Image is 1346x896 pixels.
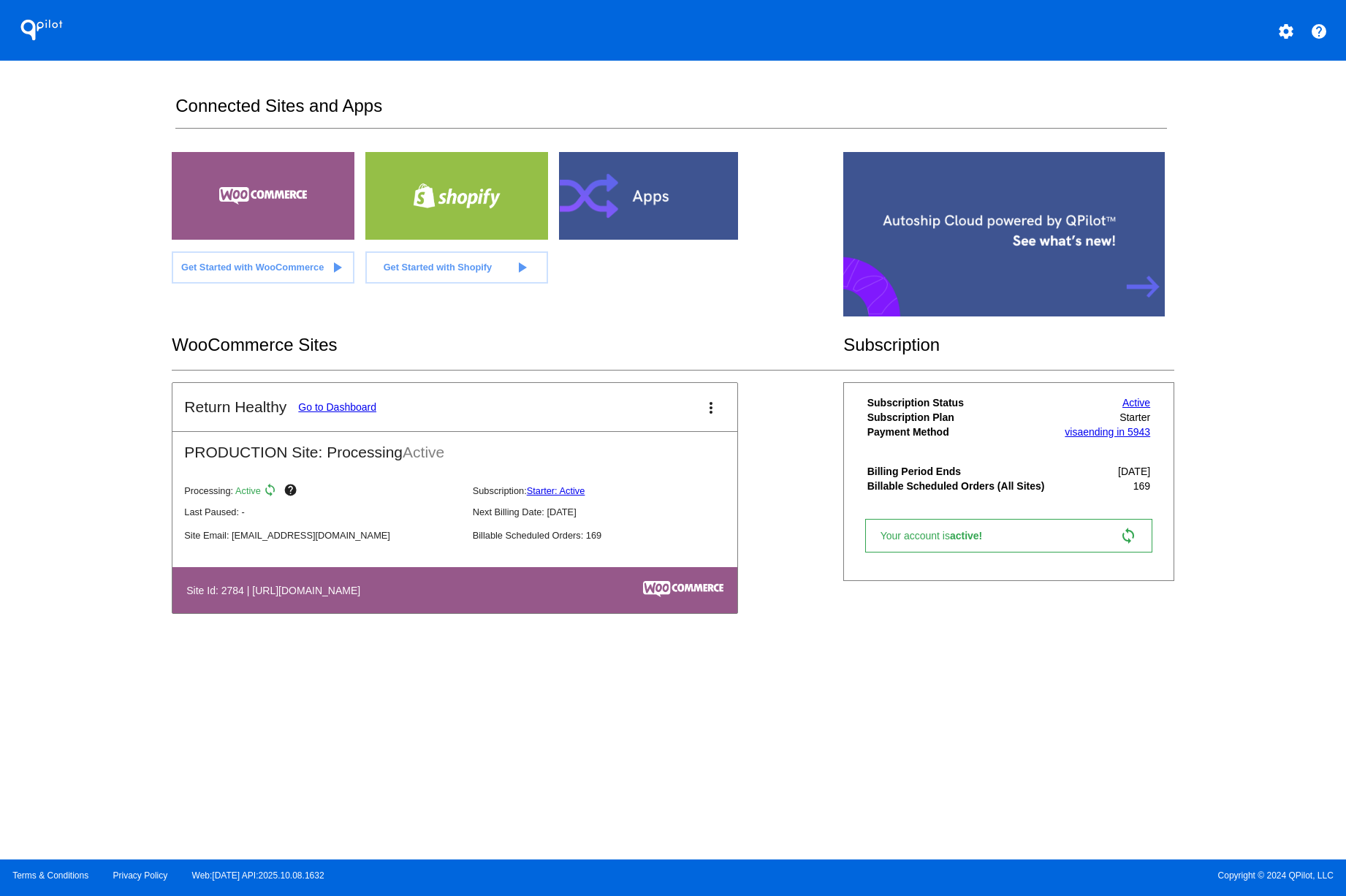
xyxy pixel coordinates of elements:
a: Terms & Conditions [12,870,88,881]
a: Starter: Active [527,485,585,496]
h2: Return Healthy [184,398,286,416]
a: Get Started with WooCommerce [172,251,354,284]
th: Billing Period Ends [867,465,1057,478]
p: Processing: [184,483,460,501]
p: Last Paused: - [184,506,460,517]
a: Active [1122,397,1150,409]
a: visaending in 5943 [1065,426,1150,438]
th: Subscription Plan [867,411,1057,424]
mat-icon: help [284,483,301,501]
th: Payment Method [867,425,1057,438]
a: Get Started with Shopify [365,251,548,284]
span: Get Started with Shopify [384,262,493,273]
span: 169 [1133,480,1150,492]
mat-icon: help [1310,23,1328,40]
h2: Subscription [843,335,1174,355]
p: Next Billing Date: [DATE] [473,506,749,517]
h1: QPilot [12,15,71,45]
p: Billable Scheduled Orders: 169 [473,530,749,541]
span: Get Started with WooCommerce [181,262,324,273]
span: Your account is [881,530,997,542]
th: Subscription Status [867,396,1057,409]
span: Active [403,444,444,460]
h4: Site Id: 2784 | [URL][DOMAIN_NAME] [186,585,368,596]
p: Subscription: [473,485,749,496]
span: Active [235,485,261,496]
mat-icon: play_arrow [328,259,346,276]
mat-icon: more_vert [702,399,720,417]
span: Starter [1119,411,1150,423]
h2: Connected Sites and Apps [175,96,1166,129]
h2: WooCommerce Sites [172,335,843,355]
span: active! [950,530,989,542]
mat-icon: sync [1119,527,1137,544]
span: [DATE] [1118,466,1150,477]
a: Privacy Policy [113,870,168,881]
span: visa [1065,426,1083,438]
h2: PRODUCTION Site: Processing [172,432,737,461]
p: Site Email: [EMAIL_ADDRESS][DOMAIN_NAME] [184,530,460,541]
mat-icon: settings [1277,23,1295,40]
th: Billable Scheduled Orders (All Sites) [867,479,1057,493]
a: Go to Dashboard [298,401,376,413]
a: Your account isactive! sync [865,519,1152,553]
a: Web:[DATE] API:2025.10.08.1632 [192,870,324,881]
mat-icon: sync [263,483,281,501]
span: Copyright © 2024 QPilot, LLC [685,870,1334,881]
img: c53aa0e5-ae75-48aa-9bee-956650975ee5 [643,581,723,597]
mat-icon: play_arrow [513,259,531,276]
